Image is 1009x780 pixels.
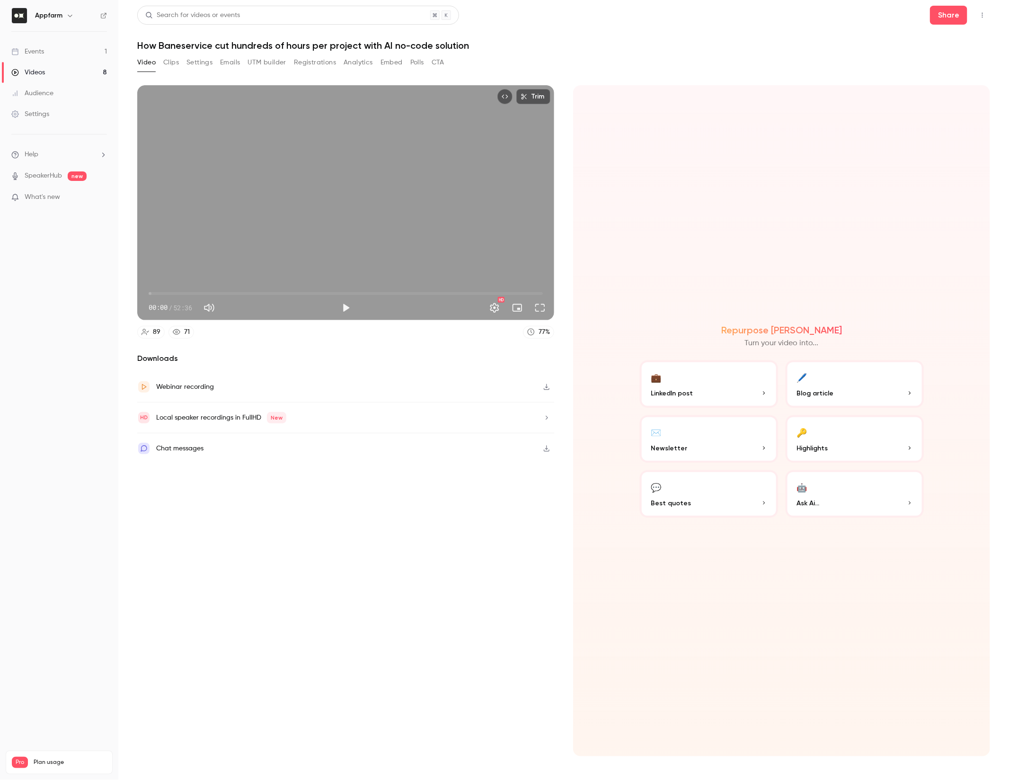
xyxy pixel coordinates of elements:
[156,443,204,454] div: Chat messages
[498,297,504,303] div: HD
[797,425,807,439] div: 🔑
[516,89,550,104] button: Trim
[531,298,549,317] button: Full screen
[497,89,513,104] button: Embed video
[11,89,53,98] div: Audience
[163,55,179,70] button: Clips
[745,338,819,349] p: Turn your video into...
[96,193,107,202] iframe: Noticeable Trigger
[930,6,967,25] button: Share
[651,425,662,439] div: ✉️
[294,55,336,70] button: Registrations
[651,370,662,385] div: 💼
[200,298,219,317] button: Mute
[137,40,990,51] h1: How Baneservice cut hundreds of hours per project with AI no-code solution
[149,303,168,313] span: 00:00
[184,327,190,337] div: 71
[149,303,192,313] div: 00:00
[12,757,28,768] span: Pro
[168,326,194,339] a: 71
[640,360,778,408] button: 💼LinkedIn post
[797,370,807,385] div: 🖊️
[786,360,924,408] button: 🖊️Blog article
[145,10,240,20] div: Search for videos or events
[34,759,106,766] span: Plan usage
[12,8,27,23] img: Appfarm
[35,11,62,20] h6: Appfarm
[640,470,778,518] button: 💬Best quotes
[651,443,688,453] span: Newsletter
[336,298,355,317] button: Play
[186,55,212,70] button: Settings
[381,55,403,70] button: Embed
[11,47,44,56] div: Events
[797,443,828,453] span: Highlights
[432,55,444,70] button: CTA
[797,498,820,508] span: Ask Ai...
[651,388,693,398] span: LinkedIn post
[11,68,45,77] div: Videos
[651,480,662,494] div: 💬
[786,470,924,518] button: 🤖Ask Ai...
[156,381,214,393] div: Webinar recording
[344,55,373,70] button: Analytics
[797,480,807,494] div: 🤖
[137,55,156,70] button: Video
[25,150,38,160] span: Help
[485,298,504,317] button: Settings
[786,415,924,463] button: 🔑Highlights
[11,150,107,160] li: help-dropdown-opener
[25,171,62,181] a: SpeakerHub
[651,498,691,508] span: Best quotes
[523,326,554,339] a: 77%
[721,324,842,336] h2: Repurpose [PERSON_NAME]
[156,412,286,423] div: Local speaker recordings in FullHD
[137,353,554,364] h2: Downloads
[975,8,990,23] button: Top Bar Actions
[168,303,172,313] span: /
[248,55,286,70] button: UTM builder
[68,171,87,181] span: new
[267,412,286,423] span: New
[508,298,527,317] button: Turn on miniplayer
[410,55,424,70] button: Polls
[153,327,160,337] div: 89
[11,109,49,119] div: Settings
[539,327,550,337] div: 77 %
[640,415,778,463] button: ✉️Newsletter
[25,192,60,202] span: What's new
[137,326,165,339] a: 89
[220,55,240,70] button: Emails
[797,388,834,398] span: Blog article
[173,303,192,313] span: 52:36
